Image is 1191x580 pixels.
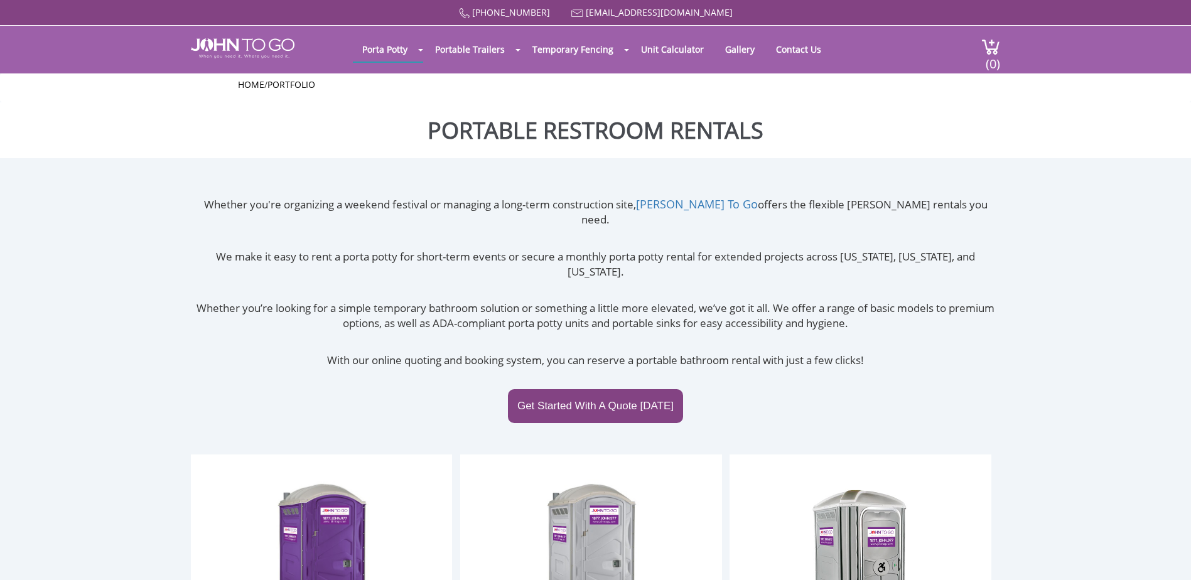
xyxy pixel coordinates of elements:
[636,196,758,212] a: [PERSON_NAME] To Go
[472,6,550,18] a: [PHONE_NUMBER]
[981,38,1000,55] img: cart a
[191,196,1000,228] p: Whether you're organizing a weekend festival or managing a long-term construction site, offers th...
[508,389,683,423] a: Get Started With A Quote [DATE]
[716,37,764,62] a: Gallery
[191,38,294,58] img: JOHN to go
[191,301,1000,331] p: Whether you’re looking for a simple temporary bathroom solution or something a little more elevat...
[1141,530,1191,580] button: Live Chat
[632,37,713,62] a: Unit Calculator
[767,37,831,62] a: Contact Us
[238,78,264,90] a: Home
[353,37,417,62] a: Porta Potty
[267,78,315,90] a: Portfolio
[523,37,623,62] a: Temporary Fencing
[985,45,1000,72] span: (0)
[586,6,733,18] a: [EMAIL_ADDRESS][DOMAIN_NAME]
[571,9,583,18] img: Mail
[191,249,1000,280] p: We make it easy to rent a porta potty for short-term events or secure a monthly porta potty renta...
[459,8,470,19] img: Call
[238,78,954,91] ul: /
[191,353,1000,368] p: With our online quoting and booking system, you can reserve a portable bathroom rental with just ...
[426,37,514,62] a: Portable Trailers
